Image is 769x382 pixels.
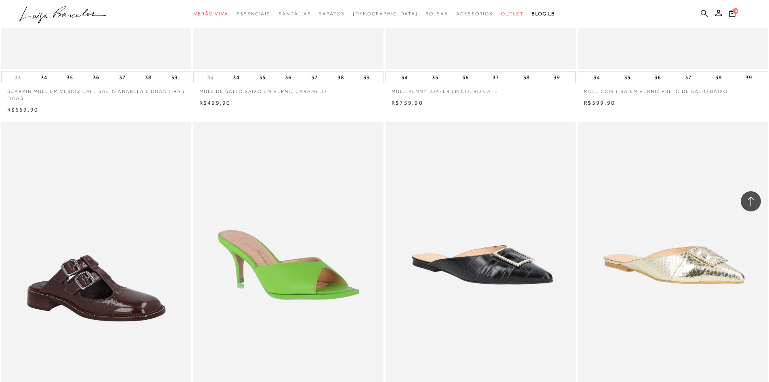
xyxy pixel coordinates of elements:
[194,11,228,17] span: Verão Viva
[386,83,576,95] a: MULE PENNY LOAFER EM COURO CAFÉ
[460,72,471,83] button: 36
[237,6,270,21] a: categoryNavScreenReaderText
[456,11,493,17] span: Acessórios
[257,72,268,83] button: 35
[169,72,180,83] button: 39
[12,74,23,81] button: 33
[521,72,532,83] button: 38
[743,72,754,83] button: 39
[532,11,555,17] span: BLOG LB
[727,9,738,20] button: 0
[353,6,418,21] a: noSubCategoriesText
[490,72,501,83] button: 37
[399,72,410,83] button: 34
[733,8,738,14] span: 0
[279,6,311,21] a: categoryNavScreenReaderText
[501,11,524,17] span: Outlet
[532,6,555,21] a: BLOG LB
[425,11,448,17] span: Bolsas
[591,72,602,83] button: 34
[117,72,128,83] button: 37
[193,83,383,95] a: MULE DE SALTO BAIXO EM VERNIZ CARAMELO
[456,6,493,21] a: categoryNavScreenReaderText
[425,6,448,21] a: categoryNavScreenReaderText
[335,72,346,83] button: 38
[194,6,228,21] a: categoryNavScreenReaderText
[205,74,216,81] button: 33
[652,72,663,83] button: 36
[7,106,39,113] span: R$659,90
[64,72,75,83] button: 35
[319,11,344,17] span: Sapatos
[279,11,311,17] span: Sandálias
[199,99,231,106] span: R$499,90
[309,72,320,83] button: 37
[1,83,191,102] a: SCARPIN MULE EM VERNIZ CAFÉ SALTO ANABELA E DUAS TIRAS FINAS
[237,11,270,17] span: Essenciais
[578,83,768,95] a: MULE COM TIRA EM VERNIZ PRETO DE SALTO BAIXO
[90,72,102,83] button: 36
[392,99,423,106] span: R$759,90
[551,72,562,83] button: 39
[230,72,242,83] button: 34
[361,72,372,83] button: 39
[38,72,50,83] button: 34
[283,72,294,83] button: 36
[430,72,441,83] button: 35
[713,72,724,83] button: 38
[319,6,344,21] a: categoryNavScreenReaderText
[353,11,418,17] span: [DEMOGRAPHIC_DATA]
[501,6,524,21] a: categoryNavScreenReaderText
[584,99,615,106] span: R$599,90
[622,72,633,83] button: 35
[142,72,154,83] button: 38
[683,72,694,83] button: 37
